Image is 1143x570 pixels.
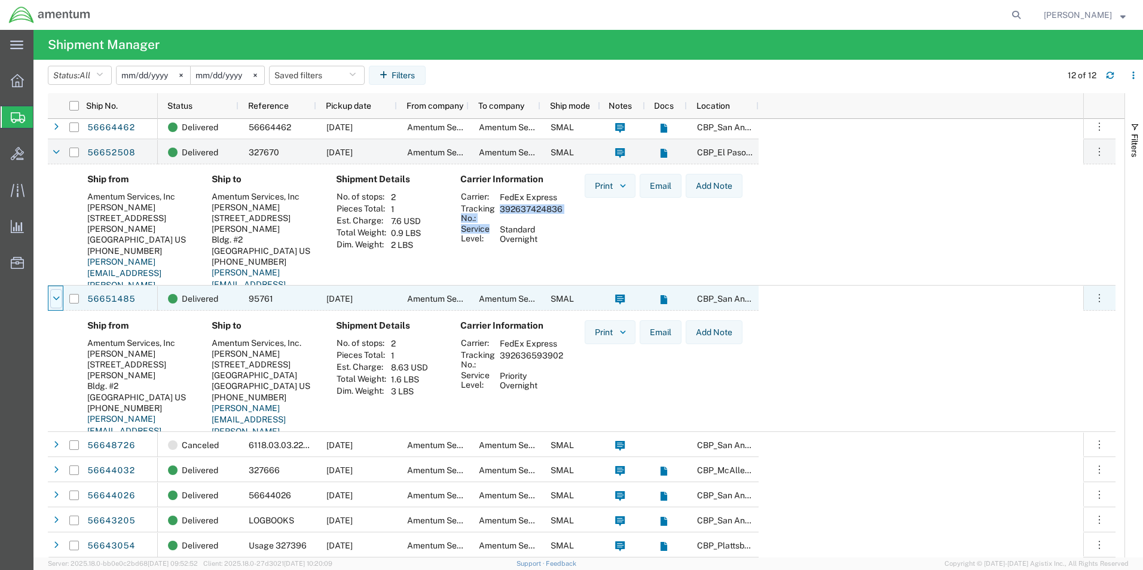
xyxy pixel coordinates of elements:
span: Amentum Services, Inc. [407,465,497,475]
div: Amentum Services, Inc [87,191,192,202]
span: Amentum Services, Inc [407,491,495,500]
span: Usage 327396 [249,541,307,550]
span: 56664462 [249,122,291,132]
th: Carrier: [460,338,496,350]
span: Status [167,101,192,111]
div: [GEOGRAPHIC_DATA] US [212,246,317,256]
span: 56644026 [249,491,291,500]
div: Amentum Services, Inc [212,191,317,202]
th: No. of stops: [336,191,387,203]
img: logo [8,6,91,24]
a: Feedback [546,560,576,567]
span: 08/28/2025 [326,516,353,525]
th: Service Level: [460,223,496,245]
td: 1 [387,203,425,215]
span: 08/28/2025 [326,294,353,304]
span: Location [696,101,730,111]
div: [STREET_ADDRESS] [212,359,317,370]
div: [PERSON_NAME] [212,202,317,213]
button: Print [585,174,635,198]
div: Bldg. #2 [212,234,317,245]
button: Add Note [686,320,742,344]
button: Saved filters [269,66,365,85]
span: 95761 [249,294,273,304]
span: SMAL [551,465,574,475]
span: Amentum Services, Inc [407,148,495,157]
td: 2 [387,338,432,350]
td: 392636593902 [496,350,567,370]
span: Dewayne Jennings [1044,8,1112,22]
button: Email [640,174,681,198]
span: Amentum Services, Inc [407,294,495,304]
h4: Shipment Details [336,174,441,185]
span: Amentum Services, Inc [479,148,567,157]
th: Est. Charge: [336,361,387,373]
a: 56644032 [87,461,136,480]
span: 08/28/2025 [326,541,353,550]
span: SMAL [551,541,574,550]
img: dropdown [618,327,628,338]
a: [PERSON_NAME][EMAIL_ADDRESS][PERSON_NAME][DOMAIN_NAME] [212,268,286,312]
td: 8.63 USD [387,361,432,373]
td: 1.6 LBS [387,373,432,385]
span: CBP_San Antonio, TX_WST [697,122,853,132]
td: 392637424836 [496,203,567,223]
span: All [80,71,90,80]
th: Pieces Total: [336,203,387,215]
h4: Ship from [87,320,192,331]
button: Filters [369,66,426,85]
span: CBP_San Antonio, TX_WST [697,440,853,450]
span: CBP_San Antonio, TX_WST [697,491,853,500]
th: Carrier: [460,191,496,203]
span: Amentum Services, Inc [407,541,495,550]
h4: Ship to [212,320,317,331]
span: SMAL [551,294,574,304]
a: 56643054 [87,537,136,556]
div: [PHONE_NUMBER] [212,256,317,267]
span: Canceled [182,433,219,458]
span: Amentum Services, Inc [479,122,567,132]
span: Amentum Services, Inc [407,516,495,525]
button: [PERSON_NAME] [1043,8,1126,22]
a: 56651485 [87,290,136,309]
td: 3 LBS [387,385,432,397]
h4: Ship to [212,174,317,185]
td: FedEx Express [496,338,567,350]
a: 56652508 [87,143,136,163]
span: Amentum Services, Inc [407,122,495,132]
div: [GEOGRAPHIC_DATA] US [87,392,192,403]
th: Tracking No.: [460,350,496,370]
h4: Carrier Information [460,174,556,185]
div: [PHONE_NUMBER] [212,392,317,403]
span: 08/28/2025 [326,148,353,157]
span: From company [407,101,463,111]
span: Ship No. [86,101,118,111]
a: 56644026 [87,486,136,505]
span: SMAL [551,440,574,450]
a: 56648726 [87,436,136,455]
span: CBP_McAllen, TX_MCA [697,465,839,475]
th: Total Weight: [336,227,387,239]
span: 327666 [249,465,280,475]
div: [STREET_ADDRESS][PERSON_NAME] [87,359,192,381]
span: CBP_San Antonio, TX_WST [697,294,853,304]
div: [PERSON_NAME] [87,348,192,359]
span: Delivered [182,533,218,558]
span: SMAL [551,516,574,525]
td: Standard Overnight [496,223,567,245]
td: 0.9 LBS [387,227,425,239]
div: [PHONE_NUMBER] [87,403,192,413]
a: Support [517,560,546,567]
span: To company [478,101,524,111]
td: 2 LBS [387,239,425,251]
span: 08/29/2025 [326,122,353,132]
th: Est. Charge: [336,215,387,227]
th: Total Weight: [336,373,387,385]
td: 1 [387,350,432,361]
span: Delivered [182,140,218,165]
div: [PERSON_NAME] [87,202,192,213]
span: Reference [248,101,289,111]
img: dropdown [618,180,628,191]
span: CBP_San Antonio, TX_WST [697,516,853,525]
span: Amentum Services, Inc [479,491,567,500]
